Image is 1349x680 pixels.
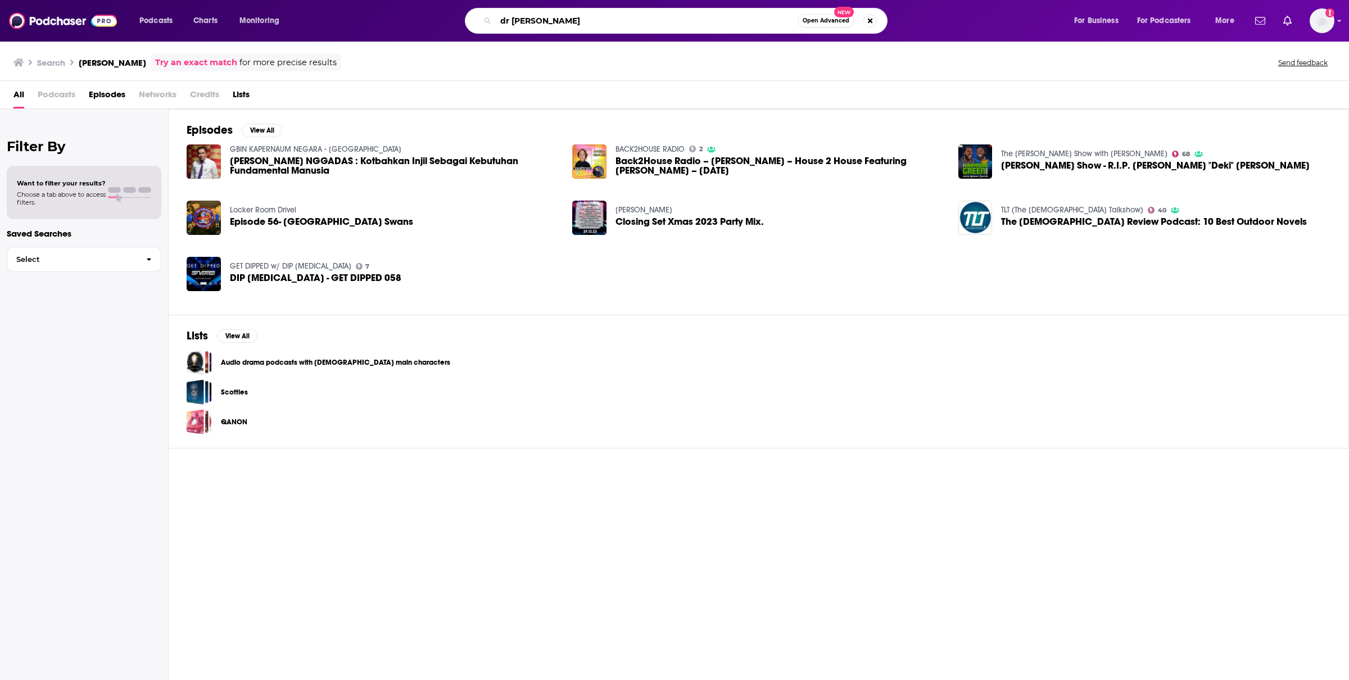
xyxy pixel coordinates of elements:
[230,273,401,283] span: DIP [MEDICAL_DATA] - GET DIPPED 058
[233,85,250,108] a: Lists
[139,85,176,108] span: Networks
[230,156,559,175] a: DR. DECKY NGGADAS : Kotbahkan Injil Sebagai Kebutuhan Fundamental Manusia
[1310,8,1334,33] span: Logged in as kberger
[1325,8,1334,17] svg: Add a profile image
[572,201,606,235] img: Closing Set Xmas 2023 Party Mix.
[958,144,993,179] img: Draymond Green Show - R.I.P. Dejan "Deki" Milojevic
[187,201,221,235] img: Episode 56- South Dublin Swans
[1215,13,1234,29] span: More
[187,350,212,375] a: Audio drama podcasts with LGBTQ+ main characters
[89,85,125,108] a: Episodes
[187,329,257,343] a: ListsView All
[798,14,854,28] button: Open AdvancedNew
[615,205,672,215] a: Doug Drelincourt
[230,217,413,226] a: Episode 56- South Dublin Swans
[221,416,247,428] a: QANON
[230,144,401,154] a: GBIN KAPERNAUM NEGARA - BALI
[1310,8,1334,33] img: User Profile
[139,13,173,29] span: Podcasts
[834,7,854,17] span: New
[1207,12,1248,30] button: open menu
[1158,208,1166,213] span: 40
[1130,12,1207,30] button: open menu
[1182,152,1190,157] span: 68
[1074,13,1119,29] span: For Business
[7,247,161,272] button: Select
[699,147,703,152] span: 2
[38,85,75,108] span: Podcasts
[13,85,24,108] a: All
[239,13,279,29] span: Monitoring
[1001,217,1307,226] a: The Lesbian Review Podcast: 10 Best Outdoor Novels
[37,57,65,68] h3: Search
[7,228,161,239] p: Saved Searches
[1275,58,1331,67] button: Send feedback
[230,217,413,226] span: Episode 56- [GEOGRAPHIC_DATA] Swans
[187,123,282,137] a: EpisodesView All
[187,409,212,434] a: QANON
[1001,149,1167,158] a: The Draymond Green Show with Baron Davis
[132,12,187,30] button: open menu
[356,263,370,270] a: 7
[155,56,237,69] a: Try an exact match
[1001,161,1310,170] span: [PERSON_NAME] Show - R.I.P. [PERSON_NAME] "Deki" [PERSON_NAME]
[1279,11,1296,30] a: Show notifications dropdown
[242,124,282,137] button: View All
[190,85,219,108] span: Credits
[615,156,945,175] a: Back2House Radio – Angela Gilmour – House 2 House Featuring DJ Decky – 2.4.25
[239,56,337,69] span: for more precise results
[17,179,106,187] span: Want to filter your results?
[9,10,117,31] img: Podchaser - Follow, Share and Rate Podcasts
[615,156,945,175] span: Back2House Radio – [PERSON_NAME] – House 2 House Featuring [PERSON_NAME] – [DATE]
[1001,217,1307,226] span: The [DEMOGRAPHIC_DATA] Review Podcast: 10 Best Outdoor Novels
[1172,151,1190,157] a: 68
[221,386,248,398] a: Scotties
[1148,207,1166,214] a: 40
[230,273,401,283] a: DIP VERTIGO - GET DIPPED 058
[572,144,606,179] img: Back2House Radio – Angela Gilmour – House 2 House Featuring DJ Decky – 2.4.25
[230,205,296,215] a: Locker Room Drivel
[1001,161,1310,170] a: Draymond Green Show - R.I.P. Dejan "Deki" Milojevic
[17,191,106,206] span: Choose a tab above to access filters.
[1066,12,1133,30] button: open menu
[958,201,993,235] img: The Lesbian Review Podcast: 10 Best Outdoor Novels
[1251,11,1270,30] a: Show notifications dropdown
[193,13,218,29] span: Charts
[1001,205,1143,215] a: TLT (The Lesbian Talkshow)
[187,257,221,291] img: DIP VERTIGO - GET DIPPED 058
[7,256,137,263] span: Select
[232,12,294,30] button: open menu
[615,144,685,154] a: BACK2HOUSE RADIO
[221,356,450,369] a: Audio drama podcasts with [DEMOGRAPHIC_DATA] main characters
[187,144,221,179] img: DR. DECKY NGGADAS : Kotbahkan Injil Sebagai Kebutuhan Fundamental Manusia
[1137,13,1191,29] span: For Podcasters
[230,156,559,175] span: [PERSON_NAME] NGGADAS : Kotbahkan Injil Sebagai Kebutuhan Fundamental Manusia
[217,329,257,343] button: View All
[365,264,369,269] span: 7
[187,329,208,343] h2: Lists
[187,123,233,137] h2: Episodes
[187,379,212,405] a: Scotties
[496,12,798,30] input: Search podcasts, credits, & more...
[803,18,849,24] span: Open Advanced
[7,138,161,155] h2: Filter By
[476,8,898,34] div: Search podcasts, credits, & more...
[1310,8,1334,33] button: Show profile menu
[615,217,764,226] a: Closing Set Xmas 2023 Party Mix.
[79,57,146,68] h3: [PERSON_NAME]
[186,12,224,30] a: Charts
